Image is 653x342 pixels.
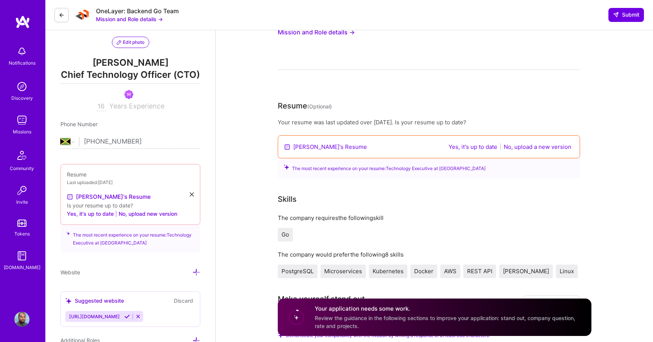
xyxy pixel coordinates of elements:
div: How to stand out [523,296,580,311]
div: Discovery [11,94,33,102]
span: Linux [560,268,574,275]
img: discovery [14,79,29,94]
button: Mission and Role details → [278,25,355,39]
div: Make yourself stand out [278,293,365,305]
img: guide book [14,248,29,263]
i: icon LeftArrowDark [59,12,65,18]
button: Yes, it's up to date [67,209,114,218]
div: Skills [278,193,297,205]
i: Accept [124,314,130,319]
img: User Avatar [14,312,29,327]
img: Resume [284,144,290,150]
span: Docker [414,268,433,275]
div: Community [10,164,34,172]
input: XX [97,102,106,111]
span: [URL][DOMAIN_NAME] [69,314,120,319]
button: No, upload new version [119,209,177,218]
div: Tokens [14,230,30,238]
img: bell [14,44,29,59]
i: icon SuggestedTeams [67,231,70,236]
i: icon SuggestedTeams [284,164,289,170]
i: Reject [135,314,141,319]
div: Resume [278,100,332,112]
img: Company Logo [75,8,90,23]
button: Edit photo [112,37,149,48]
div: Last uploaded: [DATE] [67,178,194,186]
a: [PERSON_NAME]'s Resume [293,143,367,151]
span: | [115,210,117,218]
button: Submit [608,8,644,22]
span: Microservices [324,268,362,275]
i: icon PencilPurple [117,40,121,45]
span: Kubernetes [373,268,404,275]
span: Website [60,269,80,275]
div: The company would prefer the following 8 skills [278,251,580,258]
div: The most recent experience on your resume: Technology Executive at [GEOGRAPHIC_DATA] [278,155,580,178]
span: REST API [467,268,492,275]
i: icon SuggestedTeams [65,298,72,304]
input: +1 (000) 000-0000 [84,131,200,153]
i: icon Close [190,192,194,197]
button: Discard [172,296,195,305]
span: Resume [67,171,87,178]
div: The most recent experience on your resume: Technology Executive at [GEOGRAPHIC_DATA] [60,220,200,253]
img: Invite [14,183,29,198]
div: Suggested website [65,297,124,305]
img: Resume [67,194,73,200]
span: Edit photo [117,39,144,46]
a: [PERSON_NAME]'s Resume [67,192,151,201]
img: tokens [17,220,26,227]
span: Review the guidance in the following sections to improve your application: stand out, company que... [315,315,575,329]
span: [PERSON_NAME] [503,268,549,275]
div: Your resume was last updated over [DATE]. Is your resume up to date? [278,118,580,126]
div: Invite [16,198,28,206]
img: logo [15,15,30,29]
span: (Optional) [307,103,332,110]
img: teamwork [14,113,29,128]
div: [DOMAIN_NAME] [4,263,40,271]
span: AWS [444,268,456,275]
button: No, upload a new version [501,142,574,151]
span: Years Experience [109,102,164,110]
i: icon SendLight [613,12,619,18]
button: Mission and Role details → [96,15,163,23]
div: Is your resume up to date? [67,201,194,209]
a: User Avatar [12,312,31,327]
h4: Your application needs some work. [315,305,582,313]
span: Submit [613,11,639,19]
div: The company requires the following skill [278,214,580,222]
span: Go [282,231,289,238]
span: Chief Technology Officer (CTO) [60,68,200,84]
button: Yes, it's up to date [446,142,500,151]
span: | [500,143,501,150]
span: Phone Number [60,121,97,127]
img: Community [13,146,31,164]
div: OneLayer: Backend Go Team [96,7,179,15]
span: [PERSON_NAME] [60,57,200,68]
img: Been on Mission [124,90,133,99]
span: PostgreSQL [282,268,314,275]
div: Notifications [9,59,36,67]
div: Missions [13,128,31,136]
